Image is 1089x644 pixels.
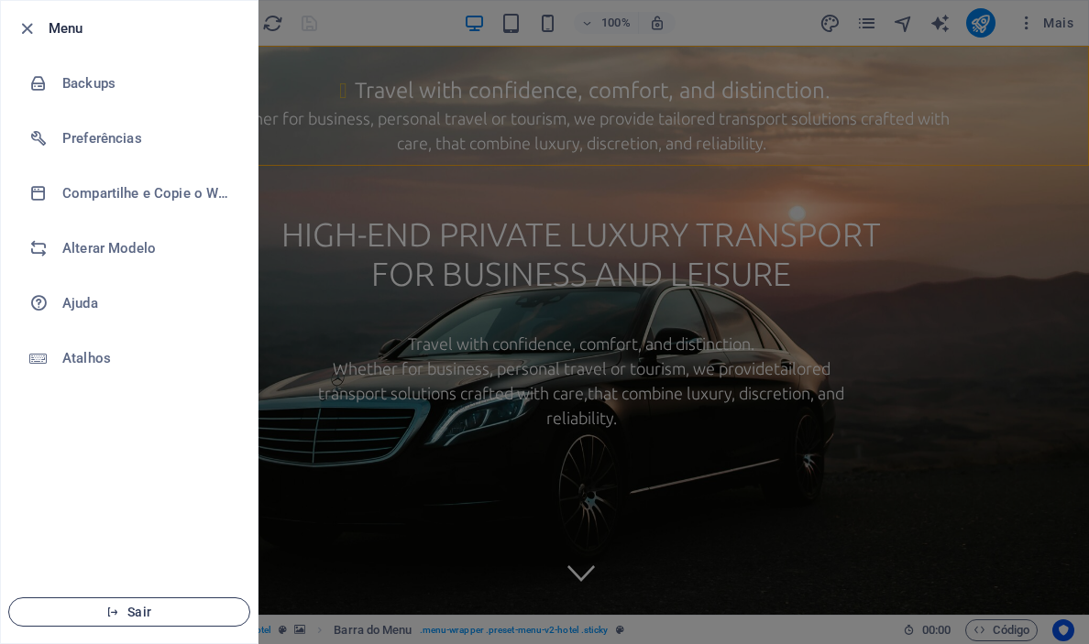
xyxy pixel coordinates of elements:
[8,597,250,627] button: Sair
[51,531,81,538] button: 1
[62,347,232,369] h6: Atalhos
[62,72,232,94] h6: Backups
[62,292,232,314] h6: Ajuda
[62,182,232,204] h6: Compartilhe e Copie o Website
[24,605,235,619] span: Sair
[51,553,81,560] button: 2
[62,127,232,149] h6: Preferências
[62,237,232,259] h6: Alterar Modelo
[49,17,243,39] h6: Menu
[1,276,258,331] a: Ajuda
